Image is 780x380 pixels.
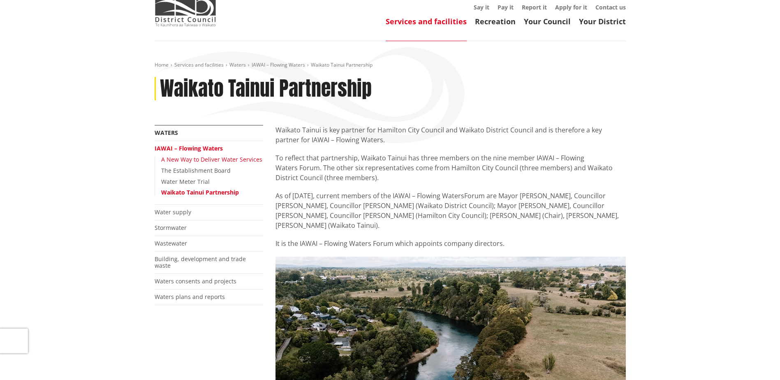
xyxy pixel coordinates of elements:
[161,188,239,196] a: Waikato Tainui Partnership
[275,239,626,248] p: It is the IAWAI – Flowing Waters Forum which appoints company directors.
[275,191,626,230] p: As of [DATE], current members of the IAWAI – Flowing Waters
[595,3,626,11] a: Contact us
[311,61,373,68] span: Waikato Tainui Partnership
[155,224,187,232] a: Stormwater
[174,61,224,68] a: Services and facilities
[155,129,178,137] a: Waters
[579,16,626,26] a: Your District
[161,155,262,163] a: A New Way to Deliver Water Services
[155,144,223,152] a: IAWAI – Flowing Waters
[522,3,547,11] a: Report it
[386,16,467,26] a: Services and facilities
[161,178,210,185] a: Water Meter Trial
[555,3,587,11] a: Apply for it
[475,16,516,26] a: Recreation
[160,77,372,101] h1: Waikato Tainui Partnership
[275,153,626,183] p: To reflect that partnership, Waikato Tainui has three members on the nine member IAWAI – Flowing ...
[155,255,246,270] a: Building, development and trade waste
[275,191,619,230] span: Forum are Mayor [PERSON_NAME], Councillor [PERSON_NAME], Councillor [PERSON_NAME] (Waikato Distri...
[155,61,169,68] a: Home
[155,293,225,301] a: Waters plans and reports
[498,3,514,11] a: Pay it
[155,62,626,69] nav: breadcrumb
[229,61,246,68] a: Waters
[155,239,187,247] a: Wastewater
[161,167,231,174] a: The Establishment Board
[275,125,626,145] p: Waikato Tainui is key partner for Hamilton City Council and Waikato District Council and is there...
[742,345,772,375] iframe: Messenger Launcher
[155,208,191,216] a: Water supply
[155,277,236,285] a: Waters consents and projects
[474,3,489,11] a: Say it
[252,61,305,68] a: IAWAI – Flowing Waters
[524,16,571,26] a: Your Council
